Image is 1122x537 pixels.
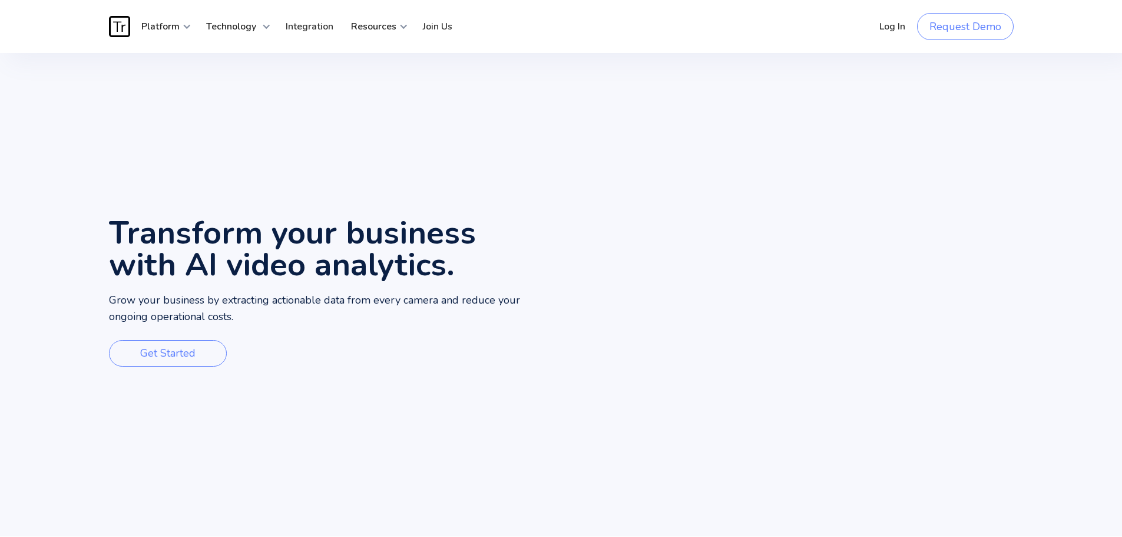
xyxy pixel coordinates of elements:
strong: Resources [351,20,396,33]
a: home [109,16,133,37]
strong: Platform [141,20,180,33]
a: Request Demo [917,13,1014,40]
h1: Transform your business with AI video analytics. [109,217,561,281]
a: Integration [277,9,342,44]
p: Grow your business by extracting actionable data from every camera and reduce your ongoing operat... [109,292,561,325]
a: Log In [871,9,914,44]
img: Traces Logo [109,16,130,37]
strong: Technology [206,20,256,33]
a: Join Us [414,9,461,44]
div: Resources [342,9,408,44]
a: Get Started [109,340,227,367]
div: Technology [197,9,271,44]
div: Platform [133,9,191,44]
